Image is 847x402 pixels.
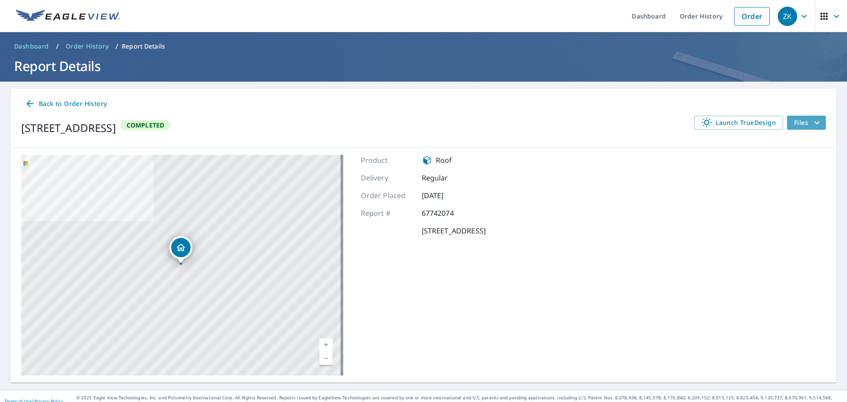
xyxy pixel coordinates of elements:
[169,236,192,263] div: Dropped pin, building 1, Residential property, 130 Awali Ave Auburn, CA 95603
[25,98,107,109] span: Back to Order History
[794,117,822,128] span: Files
[694,116,783,130] a: Launch TrueDesign
[121,121,170,129] span: Completed
[778,7,797,26] div: ZK
[422,173,475,183] p: Regular
[319,352,333,365] a: Current Level 17, Zoom Out
[422,190,475,201] p: [DATE]
[14,42,49,51] span: Dashboard
[11,39,836,53] nav: breadcrumb
[16,10,120,23] img: EV Logo
[787,116,826,130] button: filesDropdownBtn-67742074
[701,117,776,128] span: Launch TrueDesign
[422,225,486,236] p: [STREET_ADDRESS]
[11,39,52,53] a: Dashboard
[734,7,770,26] a: Order
[422,155,475,165] div: Roof
[66,42,109,51] span: Order History
[361,173,414,183] p: Delivery
[122,42,165,51] p: Report Details
[21,120,116,136] div: [STREET_ADDRESS]
[11,57,836,75] h1: Report Details
[361,208,414,218] p: Report #
[62,39,112,53] a: Order History
[21,96,110,112] a: Back to Order History
[56,41,59,52] li: /
[361,155,414,165] p: Product
[319,338,333,352] a: Current Level 17, Zoom In
[361,190,414,201] p: Order Placed
[116,41,118,52] li: /
[422,208,475,218] p: 67742074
